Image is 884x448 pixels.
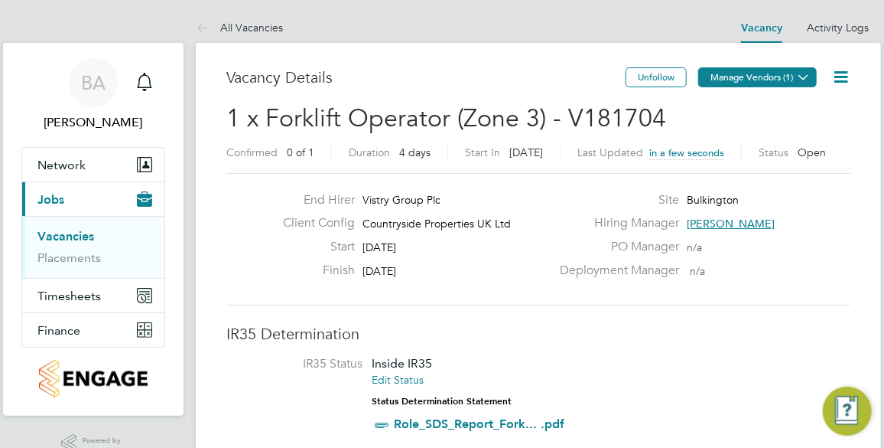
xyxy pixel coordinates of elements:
span: 0 of 1 [287,146,314,159]
a: Role_SDS_Report_Fork... .pdf [394,417,564,431]
strong: Status Determination Statement [372,396,512,407]
button: Unfollow [626,67,687,87]
button: Manage Vendors (1) [698,67,817,87]
span: Open [798,146,826,159]
span: Countryside Properties UK Ltd [363,217,512,231]
button: Jobs [22,182,164,216]
span: in a few seconds [649,146,724,159]
button: Engage Resource Center [823,387,872,436]
span: [DATE] [509,146,543,159]
a: Activity Logs [807,21,869,34]
span: BA [81,73,106,93]
span: [PERSON_NAME] [687,217,775,231]
label: Site [551,192,680,208]
nav: Main navigation [3,43,184,416]
label: Start In [465,146,500,159]
span: Bulkington [687,193,739,207]
span: Finance [37,323,80,338]
span: 4 days [399,146,431,159]
label: Confirmed [226,146,278,159]
span: Timesheets [37,289,101,303]
div: Jobs [22,216,164,278]
button: Finance [22,313,164,347]
label: Start [271,239,356,255]
label: Duration [349,146,390,159]
label: Last Updated [577,146,643,159]
a: Edit Status [372,373,424,387]
label: IR35 Status [242,356,362,372]
a: Vacancies [37,229,94,244]
span: Vistry Group Plc [363,193,441,207]
label: PO Manager [551,239,680,255]
a: Go to home page [21,360,165,397]
a: Vacancy [741,21,782,34]
span: [DATE] [363,240,397,254]
label: Client Config [271,215,356,231]
button: Timesheets [22,279,164,312]
label: Hiring Manager [551,215,680,231]
a: All Vacancies [196,21,283,34]
span: Jobs [37,192,64,207]
span: Network [37,158,86,172]
label: Finish [271,263,356,279]
label: Deployment Manager [551,263,680,279]
button: Network [22,148,164,181]
span: n/a [691,264,706,278]
span: Powered by [83,434,125,447]
span: [DATE] [363,264,397,278]
span: 1 x Forklift Operator (Zone 3) - V181704 [226,103,666,133]
h3: Vacancy Details [226,67,626,87]
span: Bobby Aujla [21,113,165,132]
h3: IR35 Determination [226,324,850,344]
label: End Hirer [271,192,356,208]
a: BA[PERSON_NAME] [21,58,165,132]
label: Status [759,146,788,159]
span: Inside IR35 [372,356,432,371]
a: Placements [37,250,101,265]
img: countryside-properties-logo-retina.png [39,360,147,397]
span: n/a [687,240,703,254]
